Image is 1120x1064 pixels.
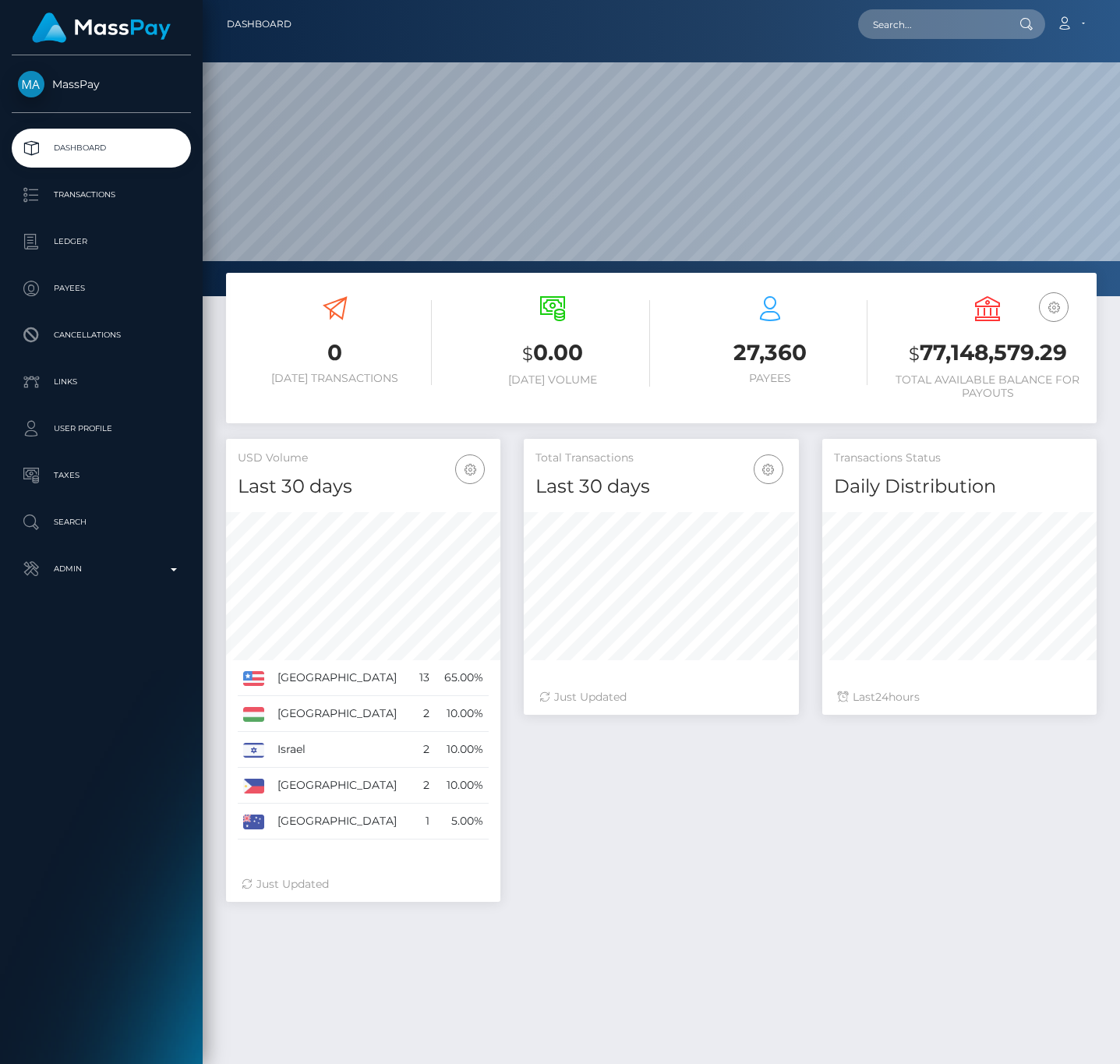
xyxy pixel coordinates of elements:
[455,338,649,369] h3: 0.00
[412,696,435,732] td: 2
[535,451,786,466] h5: Total Transactions
[891,373,1085,400] h6: Total Available Balance for Payouts
[12,409,191,448] a: User Profile
[875,690,889,704] span: 24
[243,779,264,793] img: PH.png
[12,316,191,355] a: Cancellations
[412,804,435,840] td: 1
[858,9,1005,39] input: Search...
[272,696,412,732] td: [GEOGRAPHIC_DATA]
[18,511,185,534] p: Search
[838,689,1081,705] div: Last hours
[243,743,264,757] img: IL.png
[272,804,412,840] td: [GEOGRAPHIC_DATA]
[435,660,489,696] td: 65.00%
[272,660,412,696] td: [GEOGRAPHIC_DATA]
[909,343,920,365] small: $
[412,732,435,768] td: 2
[243,671,264,685] img: US.png
[412,660,435,696] td: 13
[12,129,191,168] a: Dashboard
[18,323,185,347] p: Cancellations
[435,768,489,804] td: 10.00%
[12,77,191,91] span: MassPay
[18,71,44,97] img: MassPay
[834,473,1085,500] h4: Daily Distribution
[539,689,783,705] div: Just Updated
[238,338,432,368] h3: 0
[673,372,867,385] h6: Payees
[238,451,489,466] h5: USD Volume
[227,8,291,41] a: Dashboard
[435,804,489,840] td: 5.00%
[435,696,489,732] td: 10.00%
[18,136,185,160] p: Dashboard
[12,269,191,308] a: Payees
[12,222,191,261] a: Ledger
[12,362,191,401] a: Links
[32,12,171,43] img: MassPay Logo
[18,557,185,581] p: Admin
[12,550,191,589] a: Admin
[522,343,533,365] small: $
[12,503,191,542] a: Search
[243,707,264,721] img: HU.png
[412,768,435,804] td: 2
[435,732,489,768] td: 10.00%
[272,768,412,804] td: [GEOGRAPHIC_DATA]
[18,277,185,300] p: Payees
[238,372,432,385] h6: [DATE] Transactions
[535,473,786,500] h4: Last 30 days
[18,464,185,487] p: Taxes
[12,175,191,214] a: Transactions
[243,815,264,829] img: AU.png
[834,451,1085,466] h5: Transactions Status
[242,876,485,893] div: Just Updated
[18,183,185,207] p: Transactions
[455,373,649,387] h6: [DATE] Volume
[18,417,185,440] p: User Profile
[12,456,191,495] a: Taxes
[272,732,412,768] td: Israel
[18,370,185,394] p: Links
[891,338,1085,369] h3: 77,148,579.29
[673,338,867,368] h3: 27,360
[238,473,489,500] h4: Last 30 days
[18,230,185,253] p: Ledger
